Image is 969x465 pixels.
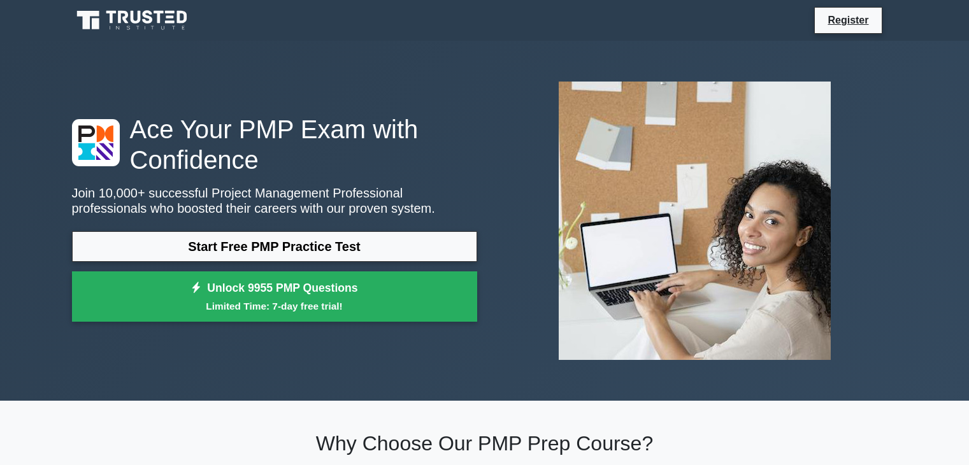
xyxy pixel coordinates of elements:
[72,231,477,262] a: Start Free PMP Practice Test
[72,431,898,455] h2: Why Choose Our PMP Prep Course?
[88,299,461,313] small: Limited Time: 7-day free trial!
[72,271,477,322] a: Unlock 9955 PMP QuestionsLimited Time: 7-day free trial!
[820,12,876,28] a: Register
[72,114,477,175] h1: Ace Your PMP Exam with Confidence
[72,185,477,216] p: Join 10,000+ successful Project Management Professional professionals who boosted their careers w...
